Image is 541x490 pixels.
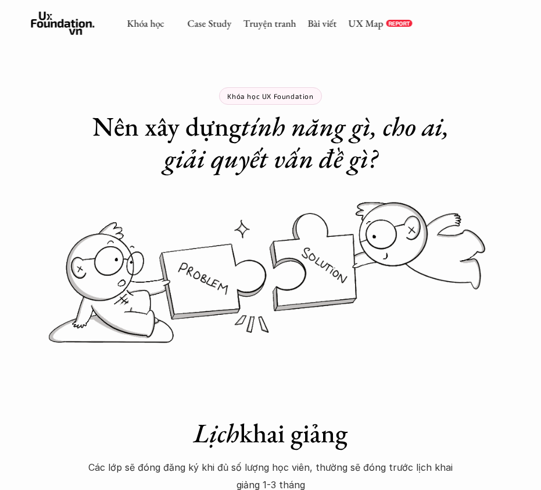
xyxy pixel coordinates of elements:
p: REPORT [388,20,410,27]
em: Lịch [194,416,239,450]
p: Khóa học UX Foundation [227,92,313,100]
a: Khóa học [127,17,164,30]
a: Bài viết [307,17,336,30]
em: tính năng gì, cho ai, giải quyết vấn đề gì? [164,109,455,176]
h1: Nên xây dựng [81,111,460,175]
a: Truyện tranh [243,17,296,30]
a: Case Study [187,17,231,30]
a: REPORT [386,20,412,27]
h1: khai giảng [81,417,460,449]
a: UX Map [348,17,383,30]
